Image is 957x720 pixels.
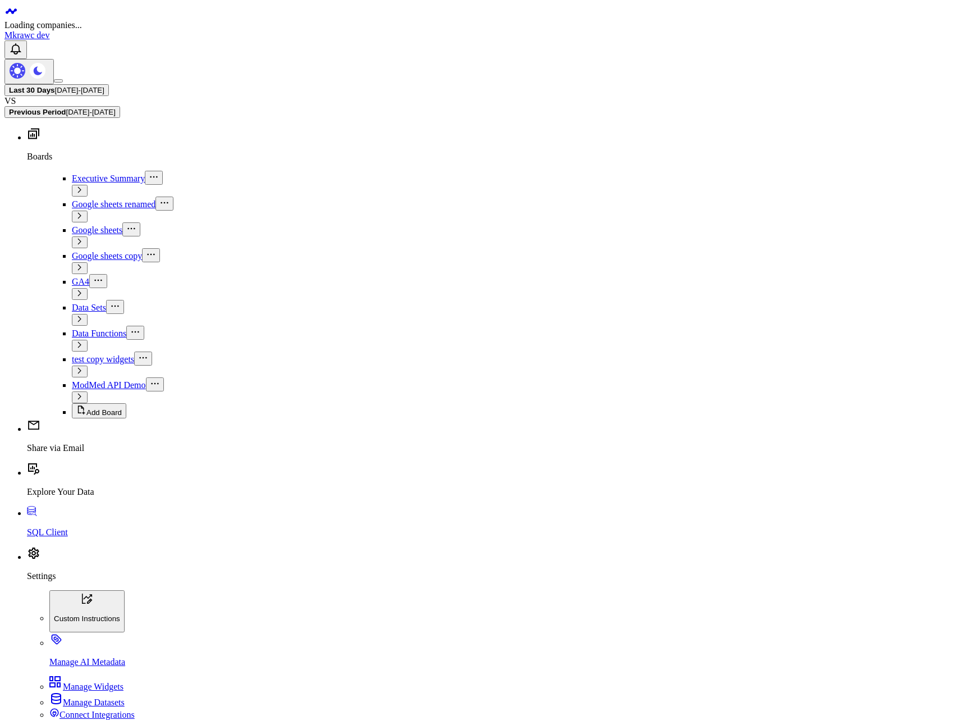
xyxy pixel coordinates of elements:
[54,614,120,623] p: Custom Instructions
[27,508,953,537] a: SQL Client
[9,86,55,94] b: Last 30 Days
[27,527,953,537] p: SQL Client
[55,86,104,94] span: [DATE] - [DATE]
[49,657,953,667] p: Manage AI Metadata
[63,682,123,691] span: Manage Widgets
[72,225,122,235] a: Google sheets
[72,199,155,209] a: Google sheets renamed
[4,20,953,30] div: Loading companies...
[49,698,125,707] a: Manage Datasets
[9,108,66,116] b: Previous Period
[59,710,135,719] span: Connect Integrations
[27,487,953,497] p: Explore Your Data
[27,571,953,581] p: Settings
[72,251,142,261] a: Google sheets copy
[72,380,146,390] a: ModMed API Demo
[72,277,89,286] a: GA4
[63,698,125,707] span: Manage Datasets
[72,329,126,338] a: Data Functions
[72,303,106,312] a: Data Sets
[4,84,109,96] button: Last 30 Days[DATE]-[DATE]
[4,96,953,106] div: VS
[49,710,135,719] a: Connect Integrations
[49,682,123,691] a: Manage Widgets
[49,590,125,632] button: Custom Instructions
[4,106,120,118] button: Previous Period[DATE]-[DATE]
[27,443,953,453] p: Share via Email
[72,174,145,183] a: Executive Summary
[27,152,953,162] p: Boards
[49,638,953,667] a: Manage AI Metadata
[72,354,134,364] a: test copy widgets
[4,30,49,40] a: Mkrawc dev
[72,403,126,418] button: Add Board
[66,108,115,116] span: [DATE] - [DATE]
